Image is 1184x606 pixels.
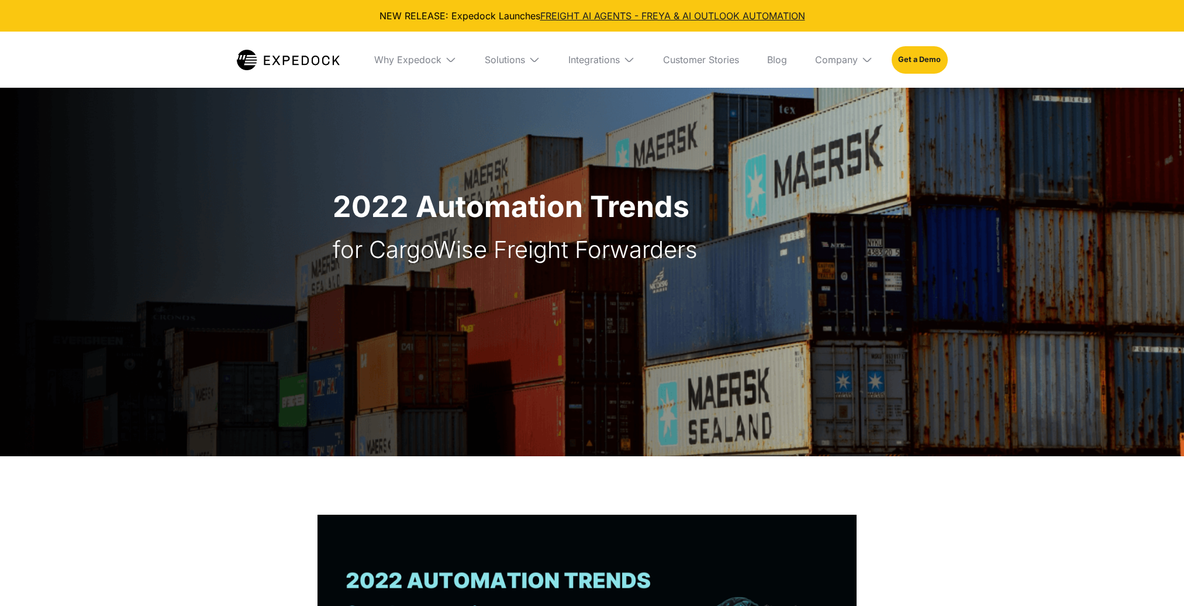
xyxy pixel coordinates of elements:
[654,32,748,88] a: Customer Stories
[806,32,882,88] div: Company
[475,32,550,88] div: Solutions
[815,54,858,66] div: Company
[1126,550,1184,606] iframe: Chat Widget
[540,10,805,22] a: FREIGHT AI AGENTS - FREYA & AI OUTLOOK AUTOMATION
[333,235,698,264] span: for CargoWise Freight Forwarders
[9,9,1175,22] div: NEW RELEASE: Expedock Launches
[568,54,620,66] div: Integrations
[758,32,796,88] a: Blog
[374,54,441,66] div: Why Expedock
[333,189,689,224] strong: 2022 Automation Trends
[365,32,466,88] div: Why Expedock
[559,32,644,88] div: Integrations
[485,54,525,66] div: Solutions
[892,46,947,73] a: Get a Demo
